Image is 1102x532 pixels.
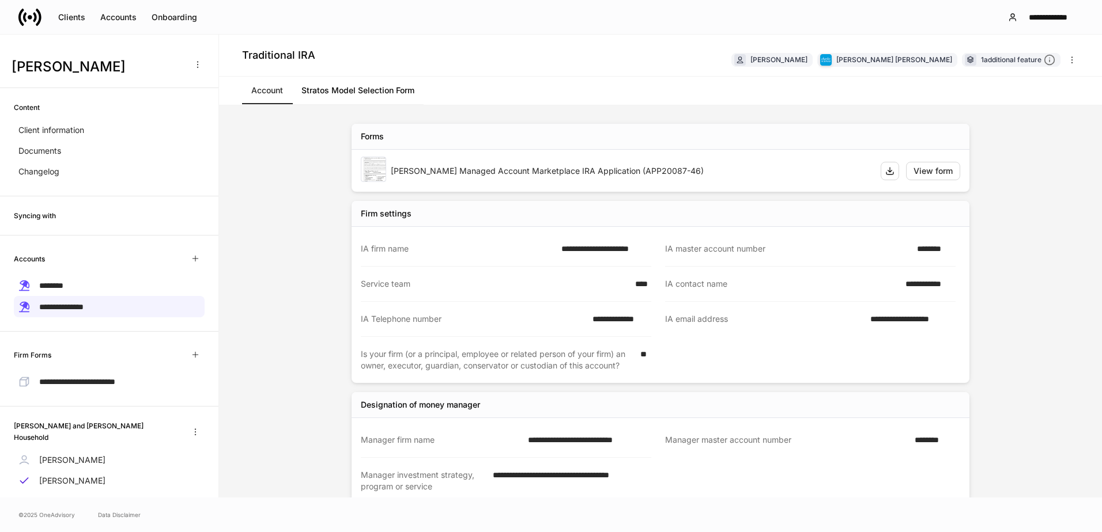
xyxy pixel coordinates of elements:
[18,510,75,519] span: © 2025 OneAdvisory
[14,120,205,140] a: Client information
[18,124,84,136] p: Client information
[665,278,899,290] div: IA contact name
[292,77,424,104] a: Stratos Model Selection Form
[14,140,205,161] a: Documents
[242,48,315,62] h4: Traditional IRA
[391,165,871,177] div: [PERSON_NAME] Managed Account Marketplace IRA Application (APP20087-46)
[39,454,105,466] p: [PERSON_NAME]
[14,210,56,221] h6: Syncing with
[93,8,144,26] button: Accounts
[98,510,141,519] a: Data Disclaimer
[361,348,633,371] div: Is your firm (or a principal, employee or related person of your firm) an owner, executor, guardi...
[14,450,205,470] a: [PERSON_NAME]
[14,470,205,491] a: [PERSON_NAME]
[39,475,105,487] p: [PERSON_NAME]
[361,313,586,325] div: IA Telephone number
[100,12,137,23] div: Accounts
[14,161,205,182] a: Changelog
[14,253,45,264] h6: Accounts
[14,349,51,360] h6: Firm Forms
[981,54,1055,66] div: 1 additional feature
[51,8,93,26] button: Clients
[242,77,292,104] a: Account
[144,8,205,26] button: Onboarding
[361,434,521,446] div: Manager firm name
[18,145,61,157] p: Documents
[906,162,960,180] button: View form
[12,58,184,76] h3: [PERSON_NAME]
[14,102,40,113] h6: Content
[820,54,832,66] img: charles-schwab-BFYFdbvS.png
[18,166,59,177] p: Changelog
[152,12,197,23] div: Onboarding
[914,165,953,177] div: View form
[361,278,628,290] div: Service team
[361,243,554,254] div: IA firm name
[665,434,908,446] div: Manager master account number
[361,131,384,142] div: Forms
[665,243,910,254] div: IA master account number
[58,12,85,23] div: Clients
[361,208,412,219] div: Firm settings
[14,420,177,442] h6: [PERSON_NAME] and [PERSON_NAME] Household
[750,54,807,65] div: [PERSON_NAME]
[361,399,480,411] div: Designation of money manager
[361,469,486,492] div: Manager investment strategy, program or service
[665,313,863,325] div: IA email address
[836,54,952,65] div: [PERSON_NAME] [PERSON_NAME]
